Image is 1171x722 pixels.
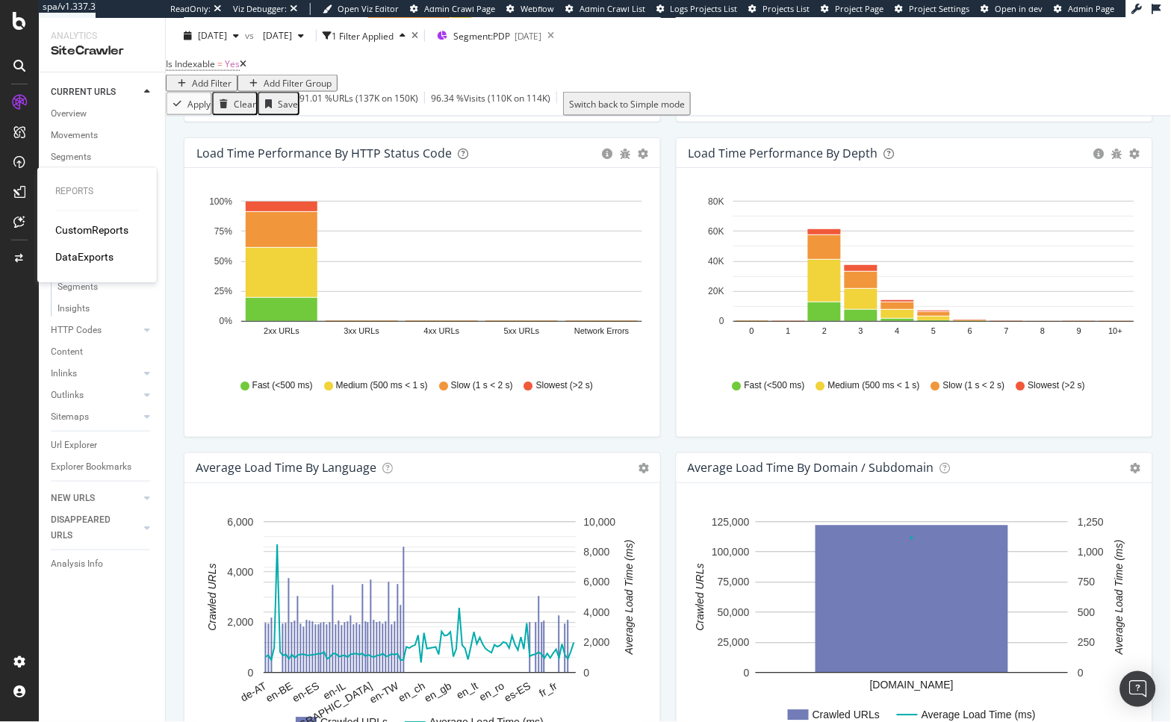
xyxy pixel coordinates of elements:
[763,3,810,14] span: Projects List
[638,149,648,159] div: gear
[198,29,227,42] span: 2025 Aug. 25th
[521,3,554,14] span: Webflow
[170,3,211,15] div: ReadOnly:
[234,98,256,111] div: Clear
[291,680,322,705] text: en-ES
[718,607,750,619] text: 50,000
[639,463,649,473] i: Options
[1004,326,1009,335] text: 7
[910,3,970,14] span: Project Settings
[584,576,610,588] text: 6,000
[1120,671,1156,707] div: Open Intercom Messenger
[214,287,232,297] text: 25%
[712,547,750,558] text: 100,000
[1078,607,1096,619] text: 500
[323,24,411,48] button: 1 Filter Applied
[51,344,83,360] div: Content
[749,3,810,15] a: Projects List
[257,24,310,48] button: [DATE]
[870,679,954,691] text: [DOMAIN_NAME]
[51,43,153,60] div: SiteCrawler
[1069,3,1115,14] span: Admin Page
[584,517,616,529] text: 10,000
[237,75,338,92] button: Add Filter Group
[196,146,452,161] div: Load Time Performance by HTTP Status Code
[264,326,299,335] text: 2xx URLs
[227,617,253,629] text: 2,000
[336,379,428,392] span: Medium (500 ms < 1 s)
[51,344,155,360] a: Content
[344,326,379,335] text: 3xx URLs
[931,326,936,335] text: 5
[689,192,1134,365] svg: A chart.
[410,3,495,15] a: Admin Crawl Page
[51,409,140,425] a: Sitemaps
[569,98,685,111] div: Switch back to Simple mode
[196,192,642,365] svg: A chart.
[51,388,84,403] div: Outlinks
[424,326,460,335] text: 4xx URLs
[822,326,827,335] text: 2
[943,379,1005,392] span: Slow (1 s < 2 s)
[536,379,593,392] span: Slowest (>2 s)
[323,3,399,15] a: Open Viz Editor
[55,223,128,238] a: CustomReports
[166,92,212,116] button: Apply
[51,149,155,165] a: Segments
[278,98,298,111] div: Save
[968,326,972,335] text: 6
[264,77,332,90] div: Add Filter Group
[227,567,253,579] text: 4,000
[51,556,155,572] a: Analysis Info
[258,92,299,116] button: Save
[995,3,1043,14] span: Open in dev
[257,29,292,42] span: 2025 Aug. 4th
[51,459,155,475] a: Explorer Bookmarks
[51,84,116,100] div: CURRENT URLS
[332,29,394,42] div: 1 Filter Applied
[813,709,880,721] text: Crawled URLs
[502,680,532,705] text: es-ES
[51,438,155,453] a: Url Explorer
[196,458,376,478] h4: Average Load Time by Language
[51,30,153,43] div: Analytics
[656,3,738,15] a: Logs Projects List
[744,667,750,679] text: 0
[895,3,970,15] a: Project Settings
[227,517,253,529] text: 6,000
[1131,463,1141,473] i: Options
[209,196,232,207] text: 100%
[537,680,559,700] text: fr_fr
[709,196,724,207] text: 80K
[51,438,97,453] div: Url Explorer
[166,75,237,92] button: Add Filter
[214,256,232,267] text: 50%
[828,379,920,392] span: Medium (500 ms < 1 s)
[367,680,401,706] text: en-TW
[688,458,934,478] h4: Average Load Time by Domain / Subdomain
[214,226,232,237] text: 75%
[584,547,610,558] text: 8,000
[709,226,724,237] text: 60K
[212,92,258,116] button: Clear
[584,637,610,649] text: 2,000
[55,250,114,265] div: DataExports
[51,149,91,165] div: Segments
[51,106,155,122] a: Overview
[712,517,750,529] text: 125,000
[574,326,630,335] text: Network Errors
[424,3,495,14] span: Admin Crawl Page
[431,92,550,116] div: 96.34 % Visits ( 110K on 114K )
[245,29,257,42] span: vs
[51,409,89,425] div: Sitemaps
[786,326,791,335] text: 1
[689,146,878,161] div: Load Time Performance by Depth
[745,379,805,392] span: Fast (<500 ms)
[51,512,126,544] div: DISAPPEARED URLS
[1041,326,1046,335] text: 8
[51,366,140,382] a: Inlinks
[1054,3,1115,15] a: Admin Page
[718,576,750,588] text: 75,000
[264,680,295,705] text: en-BE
